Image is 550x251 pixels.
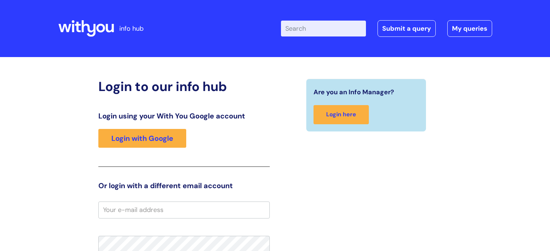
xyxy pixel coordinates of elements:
[447,20,492,37] a: My queries
[119,23,144,34] p: info hub
[98,79,270,94] h2: Login to our info hub
[281,21,366,36] input: Search
[378,20,436,37] a: Submit a query
[98,112,270,120] h3: Login using your With You Google account
[314,105,369,124] a: Login here
[314,86,394,98] span: Are you an Info Manager?
[98,181,270,190] h3: Or login with a different email account
[98,202,270,218] input: Your e-mail address
[98,129,186,148] a: Login with Google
